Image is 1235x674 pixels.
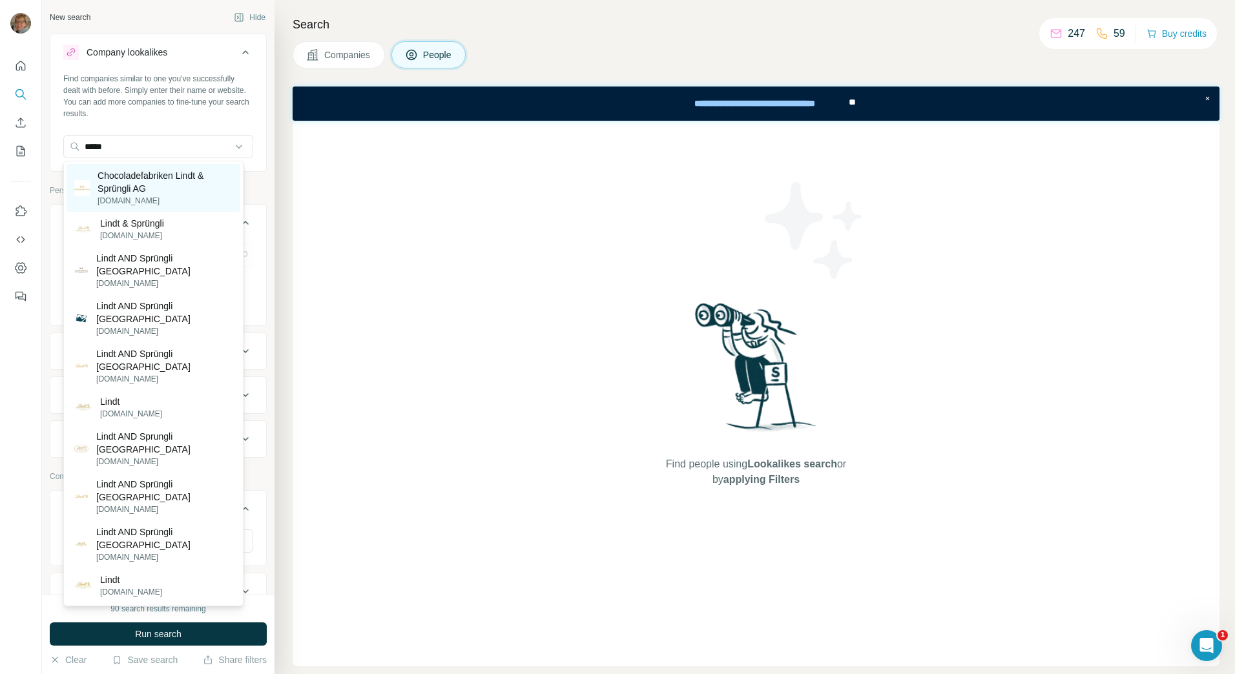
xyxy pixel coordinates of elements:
[112,653,178,666] button: Save search
[1191,630,1222,661] iframe: Intercom live chat
[100,217,164,230] p: Lindt & Sprüngli
[203,653,267,666] button: Share filters
[50,471,267,482] p: Company information
[756,172,873,289] img: Surfe Illustration - Stars
[74,442,88,456] img: Lindt AND Sprungli UK
[100,230,164,241] p: [DOMAIN_NAME]
[1114,26,1125,41] p: 59
[100,586,162,598] p: [DOMAIN_NAME]
[423,48,453,61] span: People
[74,263,88,278] img: Lindt AND Sprüngli France
[74,489,88,504] img: Lindt AND Sprüngli North America
[63,73,253,119] div: Find companies similar to one you've successfully dealt with before. Simply enter their name or w...
[100,395,162,408] p: Lindt
[74,359,88,373] img: Lindt AND Sprüngli Italia
[225,8,275,27] button: Hide
[1068,26,1085,41] p: 247
[1218,630,1228,640] span: 1
[96,373,233,385] p: [DOMAIN_NAME]
[50,622,267,646] button: Run search
[50,207,266,243] button: Job title1
[96,325,233,337] p: [DOMAIN_NAME]
[96,300,233,325] p: Lindt AND Sprüngli [GEOGRAPHIC_DATA]
[100,408,162,420] p: [DOMAIN_NAME]
[50,380,266,411] button: Department
[324,48,371,61] span: Companies
[10,228,31,251] button: Use Surfe API
[10,256,31,280] button: Dashboard
[98,195,233,207] p: [DOMAIN_NAME]
[10,54,31,77] button: Quick start
[50,493,266,529] button: Company
[74,537,88,551] img: Lindt AND Sprüngli Australia
[50,185,267,196] p: Personal information
[1147,25,1207,43] button: Buy credits
[96,347,233,373] p: Lindt AND Sprüngli [GEOGRAPHIC_DATA]
[74,398,92,416] img: Lindt
[96,551,233,563] p: [DOMAIN_NAME]
[50,336,266,367] button: Seniority
[96,504,233,515] p: [DOMAIN_NAME]
[74,180,90,196] img: Chocoladefabriken Lindt & Sprüngli AG
[74,311,88,325] img: Lindt AND Sprüngli Canada
[135,628,182,640] span: Run search
[98,169,233,195] p: Chocoladefabriken Lindt & Sprüngli AG
[96,526,233,551] p: Lindt AND Sprüngli [GEOGRAPHIC_DATA]
[74,220,92,238] img: Lindt & Sprüngli
[689,300,824,444] img: Surfe Illustration - Woman searching with binoculars
[110,603,205,615] div: 90 search results remaining
[10,13,31,34] img: Avatar
[96,278,233,289] p: [DOMAIN_NAME]
[10,111,31,134] button: Enrich CSV
[50,653,87,666] button: Clear
[96,456,233,467] p: [DOMAIN_NAME]
[10,285,31,308] button: Feedback
[50,576,266,607] button: Industry
[96,478,233,504] p: Lindt AND Sprüngli [GEOGRAPHIC_DATA]
[10,83,31,106] button: Search
[50,37,266,73] button: Company lookalikes
[50,424,266,454] button: Personal location
[723,474,800,485] span: applying Filters
[74,577,92,595] img: Lindt
[100,573,162,586] p: Lindt
[87,46,167,59] div: Company lookalikes
[10,139,31,163] button: My lists
[293,87,1219,121] iframe: Banner
[652,456,859,487] span: Find people using or by
[96,430,233,456] p: Lindt AND Sprungli [GEOGRAPHIC_DATA]
[96,252,233,278] p: Lindt AND Sprüngli [GEOGRAPHIC_DATA]
[50,12,90,23] div: New search
[747,458,837,469] span: Lookalikes search
[293,15,1219,34] h4: Search
[10,199,31,223] button: Use Surfe on LinkedIn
